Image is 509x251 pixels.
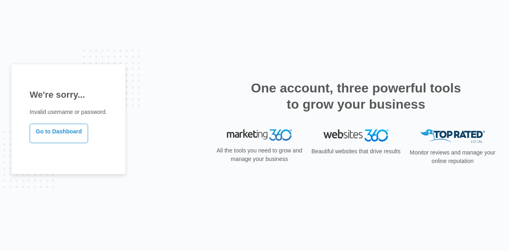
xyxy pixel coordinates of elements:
p: Beautiful websites that drive results [311,147,401,156]
p: Monitor reviews and manage your online reputation [407,148,498,165]
img: Websites 360 [324,129,388,141]
img: Marketing 360 [227,129,292,141]
h2: One account, three powerful tools to grow your business [248,80,464,112]
h1: We're sorry... [30,88,107,101]
p: Invalid username or password. [30,108,107,116]
a: Go to Dashboard [30,124,88,143]
img: Top Rated Local [420,129,485,143]
p: All the tools you need to grow and manage your business [214,146,305,163]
